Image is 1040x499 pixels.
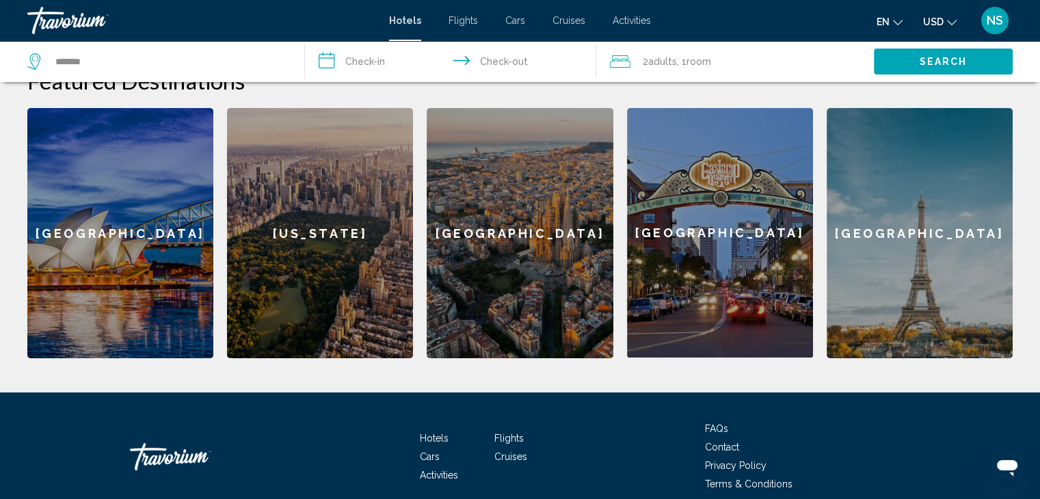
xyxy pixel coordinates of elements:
[827,108,1013,358] a: [GEOGRAPHIC_DATA]
[877,16,890,27] span: en
[505,15,525,26] a: Cars
[877,12,903,31] button: Change language
[627,108,813,358] a: [GEOGRAPHIC_DATA]
[643,52,677,71] span: 2
[985,444,1029,488] iframe: Кнопка запуска окна обмена сообщениями
[977,6,1013,35] button: User Menu
[923,12,957,31] button: Change currency
[874,49,1013,74] button: Search
[648,56,677,67] span: Adults
[27,7,375,34] a: Travorium
[130,436,267,477] a: Travorium
[705,478,792,489] a: Terms & Conditions
[420,470,458,481] a: Activities
[705,442,739,453] a: Contact
[27,108,213,358] a: [GEOGRAPHIC_DATA]
[596,41,874,82] button: Travelers: 2 adults, 0 children
[389,15,421,26] a: Hotels
[987,14,1003,27] span: NS
[494,451,527,462] a: Cruises
[427,108,613,358] a: [GEOGRAPHIC_DATA]
[552,15,585,26] a: Cruises
[420,451,440,462] a: Cars
[705,423,728,434] a: FAQs
[920,57,968,68] span: Search
[449,15,478,26] a: Flights
[494,433,524,444] a: Flights
[305,41,596,82] button: Check in and out dates
[420,433,449,444] a: Hotels
[677,52,711,71] span: , 1
[227,108,413,358] a: [US_STATE]
[705,460,766,471] a: Privacy Policy
[613,15,651,26] a: Activities
[923,16,944,27] span: USD
[686,56,711,67] span: Room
